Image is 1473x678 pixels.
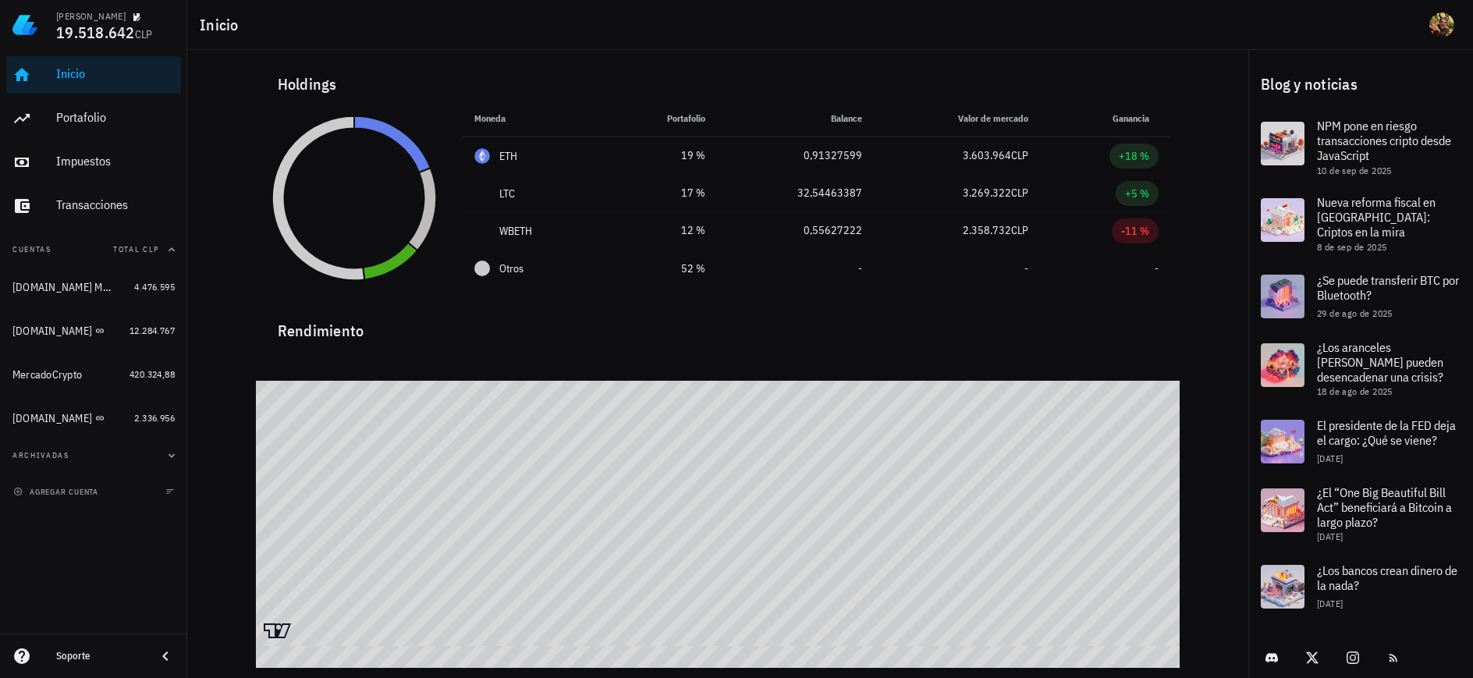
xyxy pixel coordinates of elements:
div: WBETH [499,223,533,239]
div: Impuestos [56,154,175,169]
span: - [858,261,862,275]
a: [DOMAIN_NAME] 12.284.767 [6,312,181,350]
span: Ganancia [1113,112,1159,124]
div: LTC-icon [474,186,490,201]
span: ¿Los bancos crean dinero de la nada? [1317,563,1457,593]
a: Transacciones [6,187,181,225]
span: CLP [1011,186,1028,200]
span: 29 de ago de 2025 [1317,307,1393,319]
img: LedgiFi [12,12,37,37]
span: ¿El “One Big Beautiful Bill Act” beneficiará a Bitcoin a largo plazo? [1317,485,1452,530]
div: 19 % [620,147,706,164]
span: 3.269.322 [963,186,1011,200]
span: 12.284.767 [130,325,175,336]
a: ¿Se puede transferir BTC por Bluetooth? 29 de ago de 2025 [1248,262,1473,331]
span: 18 de ago de 2025 [1317,385,1393,397]
span: - [1155,261,1159,275]
div: ETH-icon [474,148,490,164]
button: CuentasTotal CLP [6,231,181,268]
span: [DATE] [1317,453,1343,464]
a: Charting by TradingView [264,623,291,638]
a: ¿Los aranceles [PERSON_NAME] pueden desencadenar una crisis? 18 de ago de 2025 [1248,331,1473,407]
span: 8 de sep de 2025 [1317,241,1386,253]
a: Portafolio [6,100,181,137]
div: Transacciones [56,197,175,212]
div: [DOMAIN_NAME] [12,412,92,425]
div: Holdings [265,59,1171,109]
div: [DOMAIN_NAME] [12,325,92,338]
span: Total CLP [113,244,159,254]
div: +18 % [1119,148,1149,164]
div: 32,54463387 [730,185,862,201]
div: -11 % [1121,223,1149,239]
div: 0,55627222 [730,222,862,239]
a: ¿Los bancos crean dinero de la nada? [DATE] [1248,552,1473,621]
a: Impuestos [6,144,181,181]
span: 2.336.956 [134,412,175,424]
div: Rendimiento [265,306,1171,343]
span: [DATE] [1317,531,1343,542]
a: ¿El “One Big Beautiful Bill Act” beneficiará a Bitcoin a largo plazo? [DATE] [1248,476,1473,552]
div: MercadoCrypto [12,368,82,382]
div: avatar [1429,12,1454,37]
th: Moneda [462,100,608,137]
span: 2.358.732 [963,223,1011,237]
div: [PERSON_NAME] [56,10,126,23]
span: 420.324,88 [130,368,175,380]
h1: Inicio [200,12,245,37]
div: +5 % [1125,186,1149,201]
span: CLP [1011,223,1028,237]
span: agregar cuenta [16,487,98,497]
span: [DATE] [1317,598,1343,609]
div: ETH [499,148,518,164]
span: ¿Los aranceles [PERSON_NAME] pueden desencadenar una crisis? [1317,339,1443,385]
a: [DOMAIN_NAME] 2.336.956 [6,399,181,437]
div: WBETH-icon [474,223,490,239]
div: 52 % [620,261,706,277]
div: LTC [499,186,516,201]
button: Archivadas [6,437,181,474]
span: 19.518.642 [56,22,135,43]
a: Inicio [6,56,181,94]
div: Blog y noticias [1248,59,1473,109]
span: ¿Se puede transferir BTC por Bluetooth? [1317,272,1459,303]
span: CLP [1011,148,1028,162]
a: MercadoCrypto 420.324,88 [6,356,181,393]
span: Nueva reforma fiscal en [GEOGRAPHIC_DATA]: Criptos en la mira [1317,194,1436,240]
div: 12 % [620,222,706,239]
a: [DOMAIN_NAME] Margin 4.476.595 [6,268,181,306]
a: El presidente de la FED deja el cargo: ¿Qué se viene? [DATE] [1248,407,1473,476]
span: 10 de sep de 2025 [1317,165,1392,176]
th: Valor de mercado [875,100,1041,137]
th: Portafolio [608,100,719,137]
div: Soporte [56,650,144,662]
a: Nueva reforma fiscal en [GEOGRAPHIC_DATA]: Criptos en la mira 8 de sep de 2025 [1248,186,1473,262]
div: 0,91327599 [730,147,862,164]
div: Inicio [56,66,175,81]
a: NPM pone en riesgo transacciones cripto desde JavaScript 10 de sep de 2025 [1248,109,1473,186]
span: CLP [135,27,153,41]
button: agregar cuenta [9,484,105,499]
div: 17 % [620,185,706,201]
div: [DOMAIN_NAME] Margin [12,281,112,294]
div: Portafolio [56,110,175,125]
span: 4.476.595 [134,281,175,293]
th: Balance [718,100,875,137]
span: NPM pone en riesgo transacciones cripto desde JavaScript [1317,118,1451,163]
span: - [1024,261,1028,275]
span: 3.603.964 [963,148,1011,162]
span: El presidente de la FED deja el cargo: ¿Qué se viene? [1317,417,1456,448]
span: Otros [499,261,524,277]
